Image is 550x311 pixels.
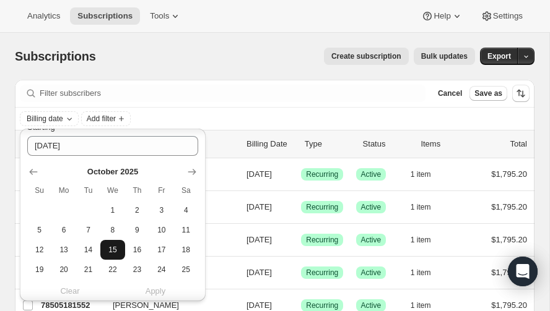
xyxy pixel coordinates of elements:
[51,240,76,260] button: Monday October 13 2025
[56,225,71,235] span: 6
[174,260,198,279] button: Saturday October 25 2025
[491,235,527,244] span: $1,795.20
[510,138,527,150] p: Total
[130,225,144,235] span: 9
[130,245,144,255] span: 16
[434,11,450,21] span: Help
[125,240,149,260] button: Thursday October 16 2025
[76,181,100,200] th: Tuesday
[438,88,462,98] span: Cancel
[27,220,51,240] button: Sunday October 5 2025
[174,240,198,260] button: Saturday October 18 2025
[247,235,272,244] span: [DATE]
[361,268,382,278] span: Active
[306,169,338,179] span: Recurring
[179,185,193,195] span: Sa
[125,200,149,220] button: Thursday October 2 2025
[130,265,144,275] span: 23
[32,245,46,255] span: 12
[480,48,518,65] button: Export
[100,200,124,220] button: Wednesday October 1 2025
[491,268,527,277] span: $1,795.20
[411,202,431,212] span: 1 item
[508,257,538,286] div: Open Intercom Messenger
[473,7,530,25] button: Settings
[27,260,51,279] button: Sunday October 19 2025
[81,111,131,126] button: Add filter
[469,86,507,101] button: Save as
[41,198,527,216] div: 78498365808[PERSON_NAME][DATE]SuccessRecurringSuccessActive1 item$1,795.20
[149,220,173,240] button: Friday October 10 2025
[306,235,338,245] span: Recurring
[493,11,523,21] span: Settings
[487,51,511,61] span: Export
[15,49,96,63] span: Subscriptions
[361,202,382,212] span: Active
[51,181,76,200] th: Monday
[324,48,409,65] button: Create subscription
[306,202,338,212] span: Recurring
[247,300,272,310] span: [DATE]
[247,202,272,211] span: [DATE]
[81,225,95,235] span: 7
[411,268,431,278] span: 1 item
[183,163,201,181] button: Show next month, November 2025
[411,166,445,183] button: 1 item
[154,205,168,215] span: 3
[130,205,144,215] span: 2
[150,11,169,21] span: Tools
[149,200,173,220] button: Friday October 3 2025
[105,225,120,235] span: 8
[411,231,445,249] button: 1 item
[142,7,189,25] button: Tools
[51,220,76,240] button: Monday October 6 2025
[32,265,46,275] span: 19
[491,202,527,211] span: $1,795.20
[414,7,470,25] button: Help
[27,11,60,21] span: Analytics
[87,114,116,124] span: Add filter
[491,169,527,179] span: $1,795.20
[100,220,124,240] button: Wednesday October 8 2025
[27,240,51,260] button: Sunday October 12 2025
[149,240,173,260] button: Friday October 17 2025
[20,7,68,25] button: Analytics
[411,264,445,281] button: 1 item
[179,245,193,255] span: 18
[179,225,193,235] span: 11
[105,185,120,195] span: We
[125,181,149,200] th: Thursday
[41,138,527,150] div: IDCustomerBilling DateTypeStatusItemsTotal
[179,265,193,275] span: 25
[40,85,426,102] input: Filter subscribers
[331,51,401,61] span: Create subscription
[491,300,527,310] span: $1,795.20
[32,185,46,195] span: Su
[411,169,431,179] span: 1 item
[125,220,149,240] button: Thursday October 9 2025
[149,260,173,279] button: Friday October 24 2025
[105,205,120,215] span: 1
[105,245,120,255] span: 15
[51,260,76,279] button: Monday October 20 2025
[125,260,149,279] button: Thursday October 23 2025
[81,245,95,255] span: 14
[306,300,338,310] span: Recurring
[32,225,46,235] span: 5
[149,181,173,200] th: Friday
[361,235,382,245] span: Active
[130,185,144,195] span: Th
[363,138,411,150] p: Status
[105,265,120,275] span: 22
[414,48,475,65] button: Bulk updates
[56,265,71,275] span: 20
[100,260,124,279] button: Wednesday October 22 2025
[247,138,295,150] p: Billing Date
[174,220,198,240] button: Saturday October 11 2025
[421,138,469,150] div: Items
[411,198,445,216] button: 1 item
[247,169,272,179] span: [DATE]
[56,185,71,195] span: Mo
[154,225,168,235] span: 10
[174,181,198,200] th: Saturday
